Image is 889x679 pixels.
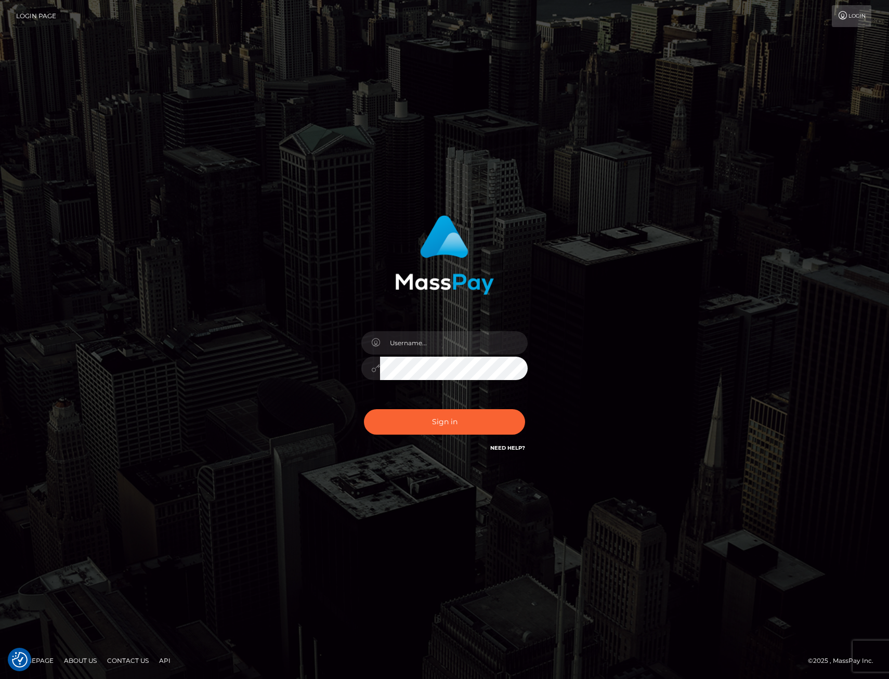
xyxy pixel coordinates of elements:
[380,331,528,355] input: Username...
[103,652,153,669] a: Contact Us
[11,652,58,669] a: Homepage
[16,5,56,27] a: Login Page
[490,445,525,451] a: Need Help?
[832,5,871,27] a: Login
[395,215,494,295] img: MassPay Login
[808,655,881,667] div: © 2025 , MassPay Inc.
[364,409,525,435] button: Sign in
[60,652,101,669] a: About Us
[12,652,28,668] img: Revisit consent button
[155,652,175,669] a: API
[12,652,28,668] button: Consent Preferences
